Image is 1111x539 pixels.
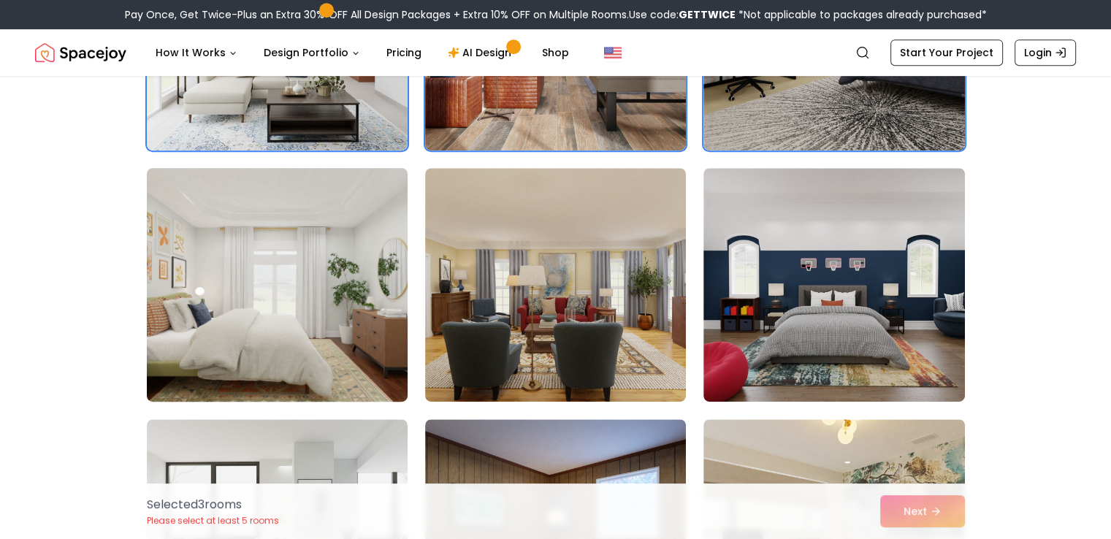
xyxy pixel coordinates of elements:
img: United States [604,44,622,61]
img: Room room-11 [425,168,686,402]
img: Spacejoy Logo [35,38,126,67]
p: Selected 3 room s [147,496,279,513]
a: Login [1015,39,1076,66]
img: Room room-10 [140,162,414,408]
span: *Not applicable to packages already purchased* [736,7,987,22]
nav: Main [144,38,581,67]
div: Pay Once, Get Twice-Plus an Extra 30% OFF All Design Packages + Extra 10% OFF on Multiple Rooms. [125,7,987,22]
a: AI Design [436,38,527,67]
span: Use code: [629,7,736,22]
img: Room room-12 [703,168,964,402]
a: Start Your Project [890,39,1003,66]
button: How It Works [144,38,249,67]
b: GETTWICE [679,7,736,22]
a: Shop [530,38,581,67]
a: Pricing [375,38,433,67]
button: Design Portfolio [252,38,372,67]
p: Please select at least 5 rooms [147,515,279,527]
a: Spacejoy [35,38,126,67]
nav: Global [35,29,1076,76]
